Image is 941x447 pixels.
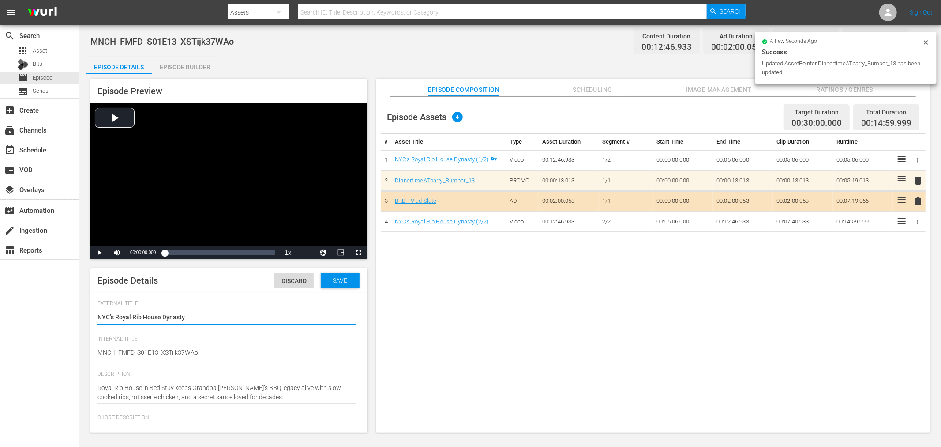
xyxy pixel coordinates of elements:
a: DinnertimeATbarry_Bumper_13 [395,177,475,184]
td: Video [506,212,539,232]
span: Internal Title [97,336,356,343]
span: 4 [452,112,463,122]
th: Type [506,134,539,150]
div: Content Duration [641,30,692,42]
span: 00:02:00.053 [711,42,761,53]
td: 1/1 [599,170,653,191]
td: 00:00:13.013 [713,170,773,191]
div: Progress Bar [165,250,274,255]
span: Description [97,371,356,378]
td: 00:02:00.053 [539,191,599,212]
td: 00:00:00.000 [653,170,713,191]
td: 00:00:13.013 [773,170,833,191]
div: Target Duration [791,106,842,118]
th: Segment # [599,134,653,150]
td: 00:05:06.000 [713,150,773,170]
a: Sign Out [910,9,933,16]
td: 1/1 [599,191,653,212]
span: Automation [4,205,15,216]
td: 00:00:00.000 [653,191,713,212]
th: # [381,134,392,150]
td: PROMO [506,170,539,191]
button: Jump To Time [315,246,332,259]
div: Video Player [90,103,367,259]
span: Series [33,87,49,95]
td: 00:02:00.053 [773,191,833,212]
th: Asset Title [391,134,506,150]
td: 00:12:46.933 [539,212,599,232]
span: Save [326,277,354,284]
button: Discard [274,273,314,288]
span: Discard [274,277,314,284]
td: 00:05:06.000 [653,212,713,232]
span: Schedule [4,145,15,155]
td: 00:05:06.000 [833,150,893,170]
th: Start Time [653,134,713,150]
span: Bits [33,60,42,68]
span: MNCH_FMFD_S01E13_XSTijk37WAo [90,36,234,47]
span: Overlays [4,185,15,195]
span: menu [5,7,16,18]
span: 00:00:00.000 [130,250,156,255]
a: BRB TV ad Slate [395,197,436,204]
div: Ad Duration [711,30,761,42]
div: Episode Details [86,57,152,78]
td: 1/2 [599,150,653,170]
button: Episode Builder [152,57,218,74]
div: Success [762,47,930,57]
td: 00:00:00.000 [653,150,713,170]
span: Image Management [686,84,752,95]
th: Asset Duration [539,134,599,150]
th: End Time [713,134,773,150]
span: Episode [33,73,52,82]
div: Updated AssetPointer DinnertimeATbarry_Bumper_13 has been updated [762,59,920,77]
button: Fullscreen [350,246,367,259]
th: Clip Duration [773,134,833,150]
div: Episode Builder [152,57,218,78]
td: 00:12:46.933 [713,212,773,232]
span: Episode Details [97,275,158,286]
span: Asset [33,46,47,55]
td: 1 [381,150,392,170]
textarea: MNCH_FMFD_S01E13_XSTijk37WAo [97,348,356,359]
img: ans4CAIJ8jUAAAAAAAAAAAAAAAAAAAAAAAAgQb4GAAAAAAAAAAAAAAAAAAAAAAAAJMjXAAAAAAAAAAAAAAAAAAAAAAAAgAT5G... [21,2,64,23]
span: Reports [4,245,15,256]
div: Bits [18,59,28,70]
td: 3 [381,191,392,212]
td: 00:02:00.053 [713,191,773,212]
td: 4 [381,212,392,232]
span: Ratings / Genres [812,84,878,95]
td: 00:14:59.999 [833,212,893,232]
span: Ingestion [4,225,15,236]
button: Playback Rate [279,246,297,259]
textarea: NYC’s Royal Rib House Dynasty [97,313,356,323]
a: NYC’s Royal Rib House Dynasty (2/2) [395,218,488,225]
td: 2/2 [599,212,653,232]
td: 00:05:19.013 [833,170,893,191]
span: Scheduling [559,84,626,95]
button: Picture-in-Picture [332,246,350,259]
span: Search [720,4,743,19]
td: 00:05:06.000 [773,150,833,170]
td: 00:07:40.933 [773,212,833,232]
td: 00:12:46.933 [539,150,599,170]
td: AD [506,191,539,212]
span: Short Description [97,414,356,421]
th: Runtime [833,134,893,150]
span: Asset [18,45,28,56]
span: delete [913,196,923,207]
span: Episode Composition [428,84,500,95]
div: Promo Duration [781,30,831,42]
button: Mute [108,246,126,259]
td: 2 [381,170,392,191]
span: 00:14:59.999 [861,118,911,128]
span: Episode Preview [97,86,162,96]
span: Series [18,86,28,97]
td: 00:07:19.066 [833,191,893,212]
span: 00:12:46.933 [641,42,692,53]
button: Save [321,273,360,288]
div: Total Duration [861,106,911,118]
div: Total Duration [851,30,901,42]
span: add_box [4,105,15,116]
span: VOD [4,165,15,175]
